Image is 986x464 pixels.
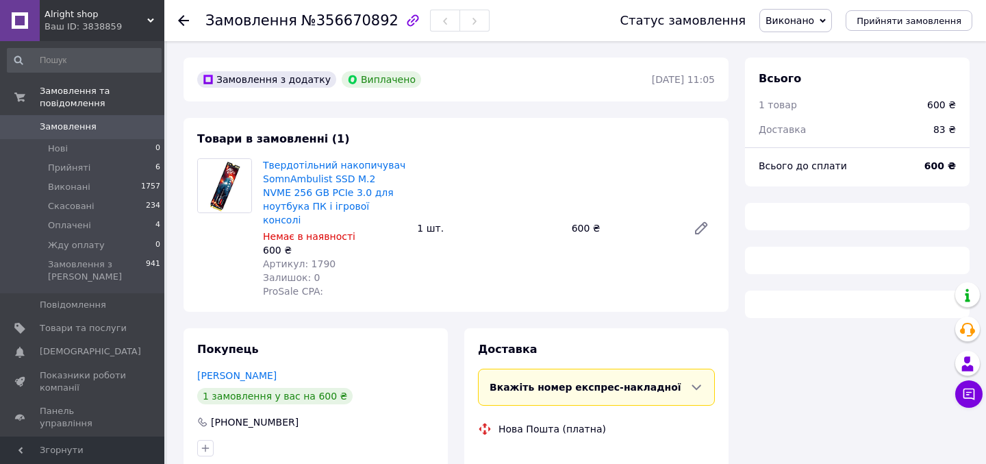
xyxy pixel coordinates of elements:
[412,219,566,238] div: 1 шт.
[155,143,160,155] span: 0
[155,162,160,174] span: 6
[48,219,91,232] span: Оплачені
[263,231,355,242] span: Немає в наявності
[40,322,127,334] span: Товари та послуги
[263,243,406,257] div: 600 ₴
[40,121,97,133] span: Замовлення
[846,10,972,31] button: Прийняти замовлення
[48,258,146,283] span: Замовлення з [PERSON_NAME]
[766,15,814,26] span: Виконано
[197,132,350,145] span: Товари в замовленні (1)
[155,239,160,252] span: 0
[301,12,399,29] span: №356670892
[490,382,681,393] span: Вкажіть номер експрес-накладної
[141,181,160,193] span: 1757
[620,14,746,27] div: Статус замовлення
[40,345,141,358] span: [DEMOGRAPHIC_DATA]
[48,239,105,252] span: Жду оплату
[342,71,421,88] div: Виплачено
[927,98,956,112] div: 600 ₴
[48,162,90,174] span: Прийняті
[687,215,715,242] a: Редагувати
[263,286,323,297] span: ProSale CPA:
[759,160,847,171] span: Всього до сплати
[205,12,297,29] span: Замовлення
[197,343,259,356] span: Покупець
[178,14,189,27] div: Повернутися назад
[566,219,682,238] div: 600 ₴
[45,8,147,21] span: Alright shop
[495,422,609,436] div: Нова Пошта (платна)
[478,343,538,356] span: Доставка
[263,258,336,269] span: Артикул: 1790
[48,181,90,193] span: Виконані
[40,405,127,430] span: Панель управління
[759,99,797,110] span: 1 товар
[263,272,320,283] span: Залишок: 0
[45,21,164,33] div: Ваш ID: 3838859
[146,258,160,283] span: 941
[197,71,336,88] div: Замовлення з додатку
[652,74,715,85] time: [DATE] 11:05
[40,299,106,311] span: Повідомлення
[857,16,961,26] span: Прийняти замовлення
[155,219,160,232] span: 4
[197,388,353,404] div: 1 замовлення у вас на 600 ₴
[7,48,162,73] input: Пошук
[48,143,68,155] span: Нові
[40,85,164,110] span: Замовлення та повідомлення
[40,369,127,394] span: Показники роботи компанії
[759,72,801,85] span: Всього
[48,200,94,212] span: Скасовані
[924,160,956,171] b: 600 ₴
[210,415,300,429] div: [PHONE_NUMBER]
[955,380,983,408] button: Чат з покупцем
[198,159,251,212] img: Твердотільний накопичувач SomnAmbulist SSD M.2 NVME 256 GB PCIe 3.0 для ноутбука ПК і ігрової кон...
[197,370,277,381] a: [PERSON_NAME]
[263,160,405,225] a: Твердотільний накопичувач SomnAmbulist SSD M.2 NVME 256 GB PCIe 3.0 для ноутбука ПК і ігрової кон...
[925,114,964,145] div: 83 ₴
[759,124,806,135] span: Доставка
[146,200,160,212] span: 234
